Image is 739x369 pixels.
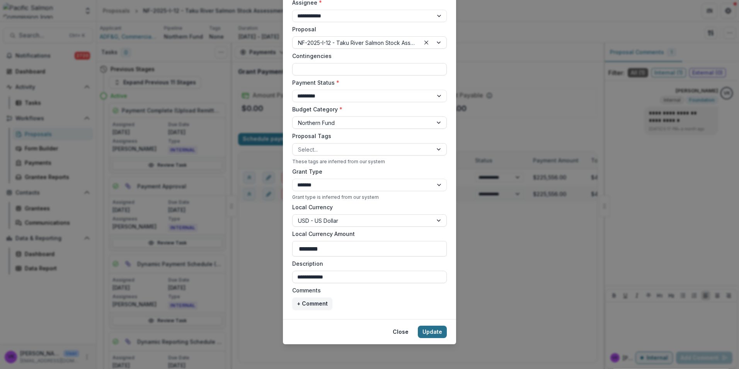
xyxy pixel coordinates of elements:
div: Grant type is inferred from our system [292,194,447,200]
label: Description [292,260,442,268]
button: + Comment [292,297,332,310]
label: Local Currency [292,203,333,211]
button: Update [418,326,447,338]
label: Contingencies [292,52,442,60]
label: Comments [292,286,442,294]
label: Proposal Tags [292,132,442,140]
label: Grant Type [292,167,442,176]
div: Clear selected options [422,38,431,47]
button: Close [388,326,413,338]
div: These tags are inferred from our system [292,159,447,164]
label: Local Currency Amount [292,230,442,238]
label: Budget Category [292,105,442,113]
label: Payment Status [292,79,442,87]
label: Proposal [292,25,442,33]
